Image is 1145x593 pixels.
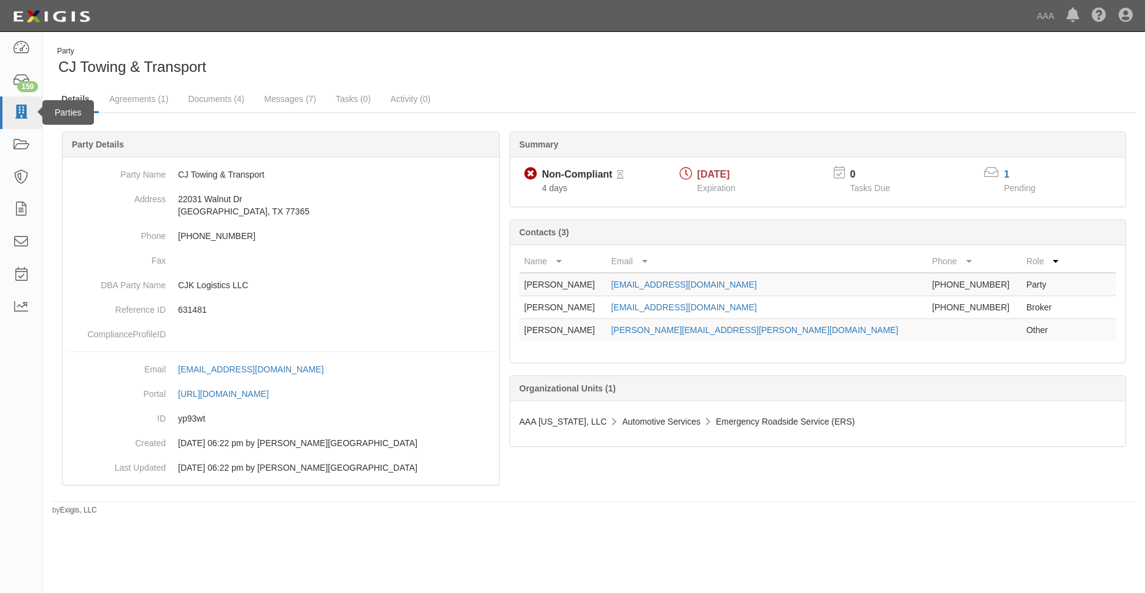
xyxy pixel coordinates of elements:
[519,417,607,426] span: AAA [US_STATE], LLC
[178,363,324,375] div: [EMAIL_ADDRESS][DOMAIN_NAME]
[68,406,166,425] dt: ID
[68,431,494,455] dd: 02/21/2025 06:22 pm by Nsy Archibong-Usoro
[68,382,166,400] dt: Portal
[68,455,494,480] dd: 02/21/2025 06:22 pm by Nsy Archibong-Usoro
[68,187,166,205] dt: Address
[524,168,537,181] i: Non-Compliant
[68,224,166,242] dt: Phone
[52,46,585,77] div: CJ Towing & Transport
[611,280,756,289] a: [EMAIL_ADDRESS][DOMAIN_NAME]
[519,319,607,342] td: [PERSON_NAME]
[519,227,569,237] b: Contacts (3)
[519,273,607,296] td: [PERSON_NAME]
[68,273,166,291] dt: DBA Party Name
[68,162,494,187] dd: CJ Towing & Transport
[927,296,1022,319] td: [PHONE_NUMBER]
[179,87,254,111] a: Documents (4)
[255,87,325,111] a: Messages (7)
[52,87,99,113] a: Details
[611,302,756,312] a: [EMAIL_ADDRESS][DOMAIN_NAME]
[1092,9,1106,23] i: Help Center - Complianz
[1022,296,1067,319] td: Broker
[68,431,166,449] dt: Created
[697,169,730,179] span: [DATE]
[178,364,337,374] a: [EMAIL_ADDRESS][DOMAIN_NAME]
[17,81,38,92] div: 159
[57,46,206,57] div: Party
[1022,319,1067,342] td: Other
[68,455,166,474] dt: Last Updated
[927,273,1022,296] td: [PHONE_NUMBER]
[1022,250,1067,273] th: Role
[519,250,607,273] th: Name
[519,296,607,319] td: [PERSON_NAME]
[42,100,94,125] div: Parties
[850,168,905,182] p: 0
[1031,4,1060,28] a: AAA
[52,505,97,516] small: by
[9,6,94,28] img: logo-5460c22ac91f19d4615b14bd174203de0afe785f0fc80cf4dbbc73dc1793850b.png
[327,87,380,111] a: Tasks (0)
[381,87,440,111] a: Activity (0)
[178,279,494,291] p: CJK Logistics LLC
[542,168,613,182] div: Non-Compliant
[1004,169,1009,179] a: 1
[100,87,177,111] a: Agreements (1)
[542,183,567,193] span: Since 09/29/2025
[1004,183,1035,193] span: Pending
[58,58,206,75] span: CJ Towing & Transport
[606,250,927,273] th: Email
[68,162,166,181] dt: Party Name
[68,357,166,375] dt: Email
[68,406,494,431] dd: yp93wt
[68,248,166,267] dt: Fax
[68,297,166,316] dt: Reference ID
[622,417,701,426] span: Automotive Services
[178,304,494,316] p: 631481
[716,417,855,426] span: Emergency Roadside Service (ERS)
[927,250,1022,273] th: Phone
[1022,273,1067,296] td: Party
[68,224,494,248] dd: [PHONE_NUMBER]
[617,171,624,179] i: Pending Review
[60,506,97,514] a: Exigis, LLC
[72,139,124,149] b: Party Details
[850,183,890,193] span: Tasks Due
[519,383,616,393] b: Organizational Units (1)
[68,322,166,340] dt: ComplianceProfileID
[178,389,282,399] a: [URL][DOMAIN_NAME]
[697,183,736,193] span: Expiration
[68,187,494,224] dd: 22031 Walnut Dr [GEOGRAPHIC_DATA], TX 77365
[611,325,898,335] a: [PERSON_NAME][EMAIL_ADDRESS][PERSON_NAME][DOMAIN_NAME]
[519,139,559,149] b: Summary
